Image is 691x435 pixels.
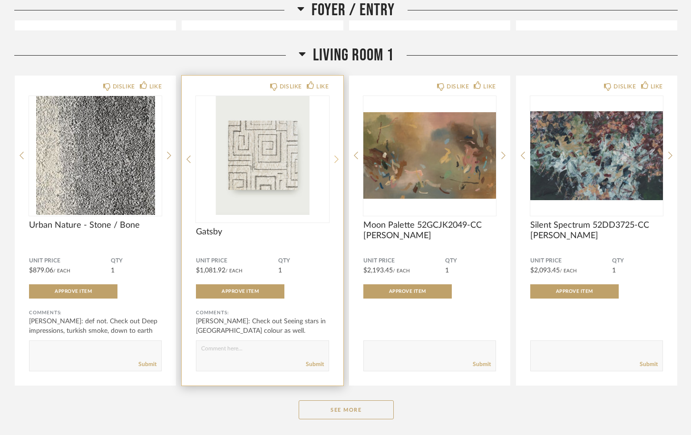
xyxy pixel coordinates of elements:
[363,257,445,265] span: Unit Price
[640,360,658,368] a: Submit
[306,360,324,368] a: Submit
[138,360,156,368] a: Submit
[111,257,162,265] span: QTY
[53,269,70,273] span: / Each
[473,360,491,368] a: Submit
[299,400,394,419] button: See More
[612,257,663,265] span: QTY
[530,267,560,274] span: $2,093.45
[530,257,612,265] span: Unit Price
[29,96,162,215] img: undefined
[196,257,278,265] span: Unit Price
[363,220,496,241] span: Moon Palette 52GCJK2049-CC [PERSON_NAME]
[29,257,111,265] span: Unit Price
[445,257,496,265] span: QTY
[29,284,117,299] button: Approve Item
[222,289,259,294] span: Approve Item
[278,267,282,274] span: 1
[196,317,329,336] div: [PERSON_NAME]: Check out Seeing stars in [GEOGRAPHIC_DATA] colour as well.
[111,267,115,274] span: 1
[196,267,225,274] span: $1,081.92
[313,45,394,66] span: Living Room 1
[316,82,329,91] div: LIKE
[29,308,162,318] div: Comments:
[196,227,329,237] span: Gatsby
[29,220,162,231] span: Urban Nature - Stone / Bone
[393,269,410,273] span: / Each
[363,284,452,299] button: Approve Item
[445,267,449,274] span: 1
[113,82,135,91] div: DISLIKE
[280,82,302,91] div: DISLIKE
[612,267,616,274] span: 1
[447,82,469,91] div: DISLIKE
[225,269,243,273] span: / Each
[196,284,284,299] button: Approve Item
[363,96,496,215] img: undefined
[560,269,577,273] span: / Each
[556,289,593,294] span: Approve Item
[196,96,329,215] div: 0
[29,267,53,274] span: $879.06
[530,284,619,299] button: Approve Item
[483,82,496,91] div: LIKE
[530,96,663,215] img: undefined
[55,289,92,294] span: Approve Item
[149,82,162,91] div: LIKE
[613,82,636,91] div: DISLIKE
[196,308,329,318] div: Comments:
[363,267,393,274] span: $2,193.45
[278,257,329,265] span: QTY
[196,96,329,215] img: undefined
[29,317,162,345] div: [PERSON_NAME]: def not. Check out Deep impressions, turkish smoke, down to earth a...
[530,220,663,241] span: Silent Spectrum 52DD3725-CC [PERSON_NAME]
[651,82,663,91] div: LIKE
[389,289,426,294] span: Approve Item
